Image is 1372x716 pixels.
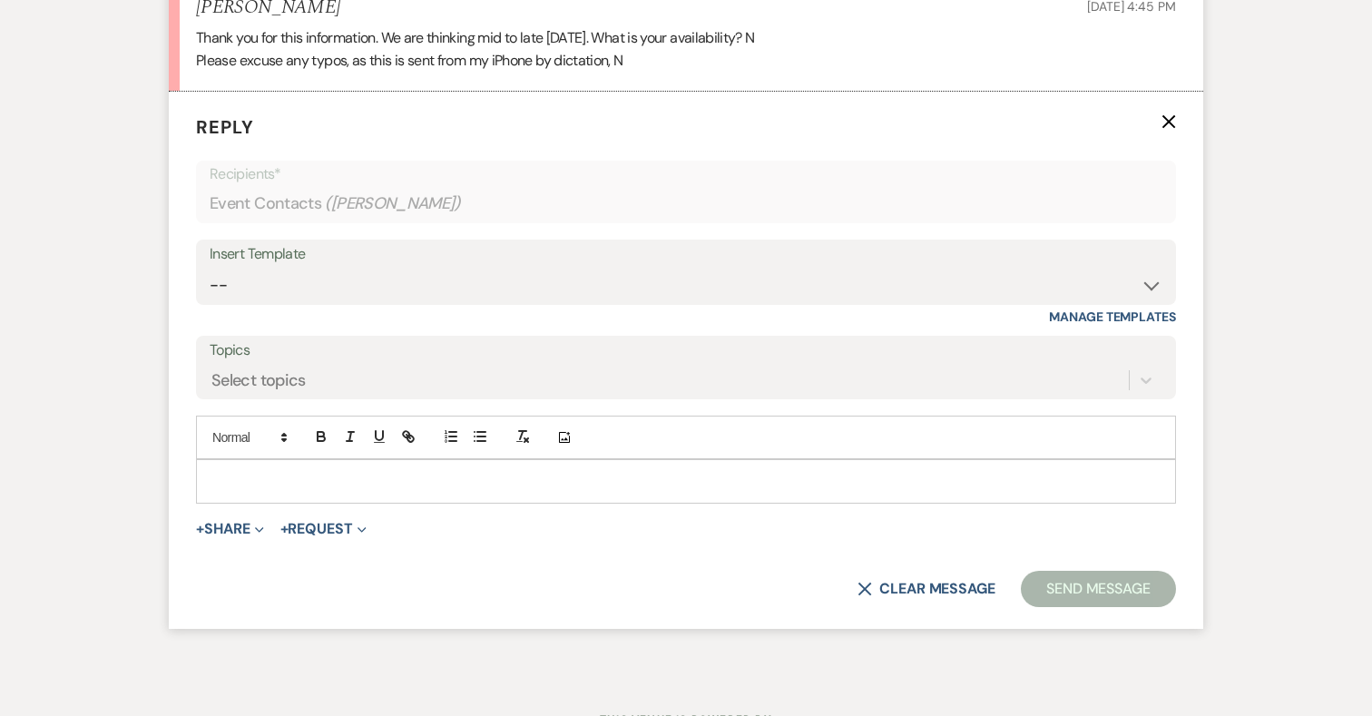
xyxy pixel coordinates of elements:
[280,522,367,536] button: Request
[196,522,264,536] button: Share
[857,582,995,596] button: Clear message
[211,368,306,393] div: Select topics
[196,26,1176,73] div: Thank you for this information. We are thinking mid to late [DATE]. What is your availability? N ...
[1021,571,1176,607] button: Send Message
[196,522,204,536] span: +
[210,241,1162,268] div: Insert Template
[196,115,254,139] span: Reply
[210,338,1162,364] label: Topics
[210,186,1162,221] div: Event Contacts
[1049,309,1176,325] a: Manage Templates
[210,162,1162,186] p: Recipients*
[325,191,461,216] span: ( [PERSON_NAME] )
[280,522,289,536] span: +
